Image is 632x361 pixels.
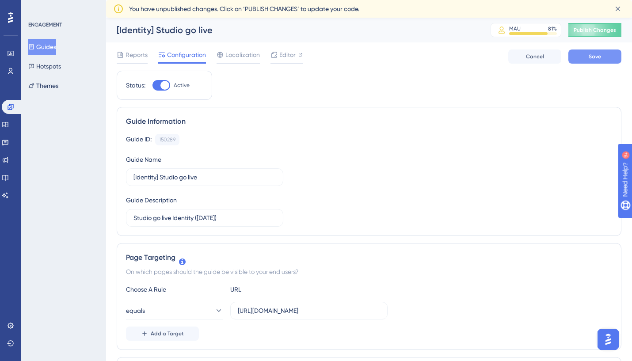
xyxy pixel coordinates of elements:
div: 9+ [60,4,65,11]
span: Cancel [526,53,544,60]
span: Configuration [167,49,206,60]
button: Guides [28,39,56,55]
button: Save [568,49,621,64]
button: Cancel [508,49,561,64]
span: Need Help? [21,2,55,13]
input: Type your Guide’s Description here [133,213,276,223]
div: 81 % [548,25,557,32]
iframe: UserGuiding AI Assistant Launcher [595,326,621,353]
div: MAU [509,25,521,32]
div: ENGAGEMENT [28,21,62,28]
span: Reports [126,49,148,60]
span: Editor [279,49,296,60]
div: 150289 [159,136,175,143]
span: Localization [225,49,260,60]
span: Save [589,53,601,60]
input: yourwebsite.com/path [238,306,380,315]
button: Add a Target [126,327,199,341]
input: Type your Guide’s Name here [133,172,276,182]
div: Guide Information [126,116,612,127]
button: Hotspots [28,58,61,74]
div: Page Targeting [126,252,612,263]
div: Guide ID: [126,134,152,145]
button: equals [126,302,223,319]
button: Themes [28,78,58,94]
div: Guide Description [126,195,177,205]
button: Publish Changes [568,23,621,37]
div: Guide Name [126,154,161,165]
div: URL [230,284,327,295]
span: You have unpublished changes. Click on ‘PUBLISH CHANGES’ to update your code. [129,4,359,14]
div: Choose A Rule [126,284,223,295]
div: [Identity] Studio go live [117,24,468,36]
span: Add a Target [151,330,184,337]
span: Publish Changes [574,27,616,34]
div: On which pages should the guide be visible to your end users? [126,266,612,277]
div: Status: [126,80,145,91]
span: Active [174,82,190,89]
span: equals [126,305,145,316]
